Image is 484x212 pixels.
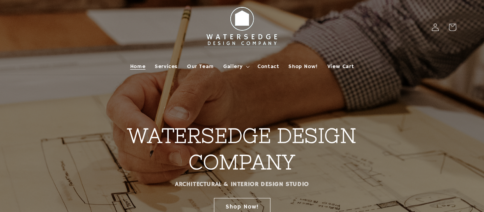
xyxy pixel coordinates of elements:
img: Watersedge Design Co [199,3,285,51]
a: Shop Now! [284,58,322,75]
strong: ARCHITECTURAL & INTERIOR DESIGN STUDIO [175,180,309,188]
span: Home [130,63,145,70]
a: Contact [253,58,284,75]
a: Home [125,58,150,75]
span: Our Team [187,63,214,70]
a: View Cart [323,58,359,75]
a: Services [150,58,182,75]
summary: Gallery [219,58,253,75]
span: Contact [258,63,279,70]
span: Shop Now! [288,63,318,70]
span: View Cart [327,63,354,70]
span: Services [155,63,178,70]
span: Gallery [223,63,242,70]
a: Our Team [182,58,219,75]
strong: WATERSEDGE DESIGN COMPANY [127,124,356,173]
